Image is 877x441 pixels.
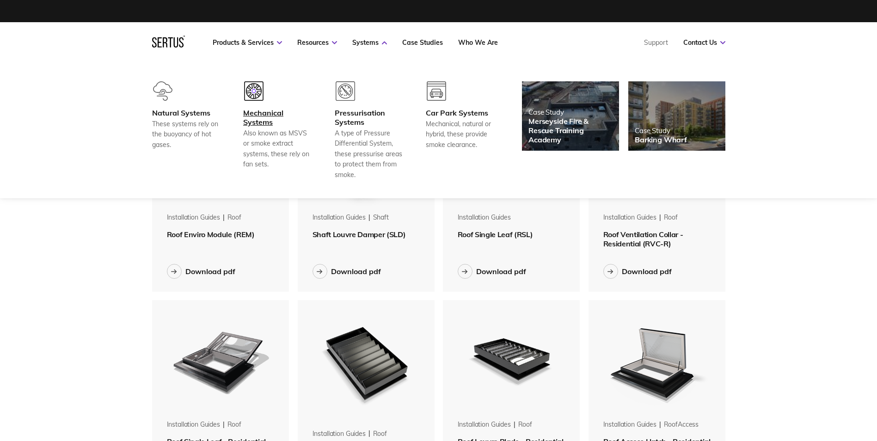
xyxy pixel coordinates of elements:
[628,81,725,151] a: Case StudyBarking Wharf
[297,38,337,47] a: Resources
[373,213,389,222] div: shaft
[167,264,235,279] button: Download pdf
[664,213,678,222] div: roof
[458,264,526,279] button: Download pdf
[335,81,403,180] a: Pressurisation SystemsA type of Pressure Differential System, these pressurise areas to protect t...
[426,108,494,117] div: Car Park Systems
[603,264,672,279] button: Download pdf
[152,108,221,117] div: Natural Systems
[152,119,221,150] div: These systems rely on the buoyancy of hot gases.
[402,38,443,47] a: Case Studies
[243,108,312,127] div: Mechanical Systems
[331,267,381,276] div: Download pdf
[313,264,381,279] button: Download pdf
[426,119,494,150] div: Mechanical, natural or hybrid, these provide smoke clearance.
[243,128,312,170] div: Also known as MSVS or smoke extract systems, these rely on fan sets.
[185,267,235,276] div: Download pdf
[335,128,403,180] div: A type of Pressure Differential System, these pressurise areas to protect them from smoke.
[167,230,255,239] span: Roof Enviro Module (REM)
[528,108,613,116] div: Case Study
[458,230,533,239] span: Roof Single Leaf (RSL)
[227,420,241,429] div: roof
[635,126,687,135] div: Case Study
[683,38,725,47] a: Contact Us
[243,81,312,180] a: Mechanical SystemsAlso known as MSVS or smoke extract systems, these rely on fan sets.
[711,334,877,441] iframe: Chat Widget
[313,213,366,222] div: Installation Guides
[458,38,498,47] a: Who We Are
[352,38,387,47] a: Systems
[227,213,241,222] div: roof
[313,230,406,239] span: Shaft Louvre Damper (SLD)
[603,420,656,429] div: Installation Guides
[213,38,282,47] a: Products & Services
[458,420,511,429] div: Installation Guides
[518,420,532,429] div: roof
[622,267,672,276] div: Download pdf
[373,429,387,439] div: roof
[476,267,526,276] div: Download pdf
[664,420,699,429] div: roofAccess
[426,81,494,180] a: Car Park SystemsMechanical, natural or hybrid, these provide smoke clearance.
[152,81,221,180] a: Natural SystemsThese systems rely on the buoyancy of hot gases.
[335,108,403,127] div: Pressurisation Systems
[522,81,619,151] a: Case StudyMerseyside Fire & Rescue Training Academy
[313,429,366,439] div: Installation Guides
[244,81,264,101] img: group-678-1.svg
[603,213,656,222] div: Installation Guides
[635,135,687,144] div: Barking Wharf
[167,420,220,429] div: Installation Guides
[644,38,668,47] a: Support
[458,213,511,222] div: Installation Guides
[167,213,220,222] div: Installation Guides
[528,116,613,144] div: Merseyside Fire & Rescue Training Academy
[603,230,683,248] span: Roof Ventilation Collar - Residential (RVC-R)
